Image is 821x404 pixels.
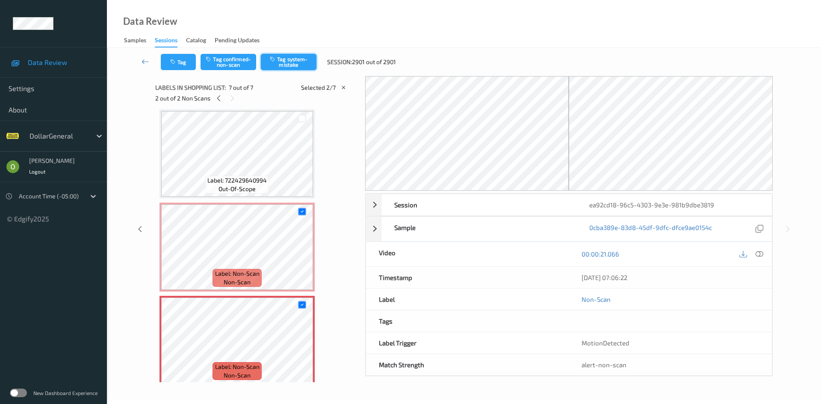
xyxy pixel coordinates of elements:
a: Pending Updates [215,35,268,47]
div: Session [381,194,577,215]
div: Sample0cba389e-83d8-45df-9dfc-dfce9ae0154c [366,216,772,242]
div: Data Review [123,17,177,26]
div: Tags [366,310,569,332]
div: [DATE] 07:06:22 [582,273,759,282]
span: Session: [327,58,352,66]
div: Sessions [155,36,177,47]
div: alert-non-scan [582,360,759,369]
div: Pending Updates [215,36,260,47]
span: Label: Non-Scan [215,269,260,278]
a: Samples [124,35,155,47]
a: Non-Scan [582,295,611,304]
div: MotionDetected [569,332,772,354]
div: Samples [124,36,146,47]
span: Labels in shopping list: [155,83,226,92]
div: Label Trigger [366,332,569,354]
span: Selected 2/7 [301,83,336,92]
span: non-scan [224,371,251,380]
span: 2901 out of 2901 [352,58,396,66]
span: non-scan [224,278,251,286]
a: 00:00:21.066 [582,250,619,258]
a: Sessions [155,35,186,47]
div: Catalog [186,36,206,47]
div: Sessionea92cd18-96c5-4303-9e3e-981b9dbe3819 [366,194,772,216]
div: Video [366,242,569,266]
div: Sample [381,217,577,241]
div: Match Strength [366,354,569,375]
div: 2 out of 2 Non Scans [155,93,359,103]
div: Label [366,289,569,310]
button: Tag [161,54,196,70]
span: 7 out of 7 [229,83,253,92]
button: Tag confirmed-non-scan [201,54,256,70]
div: Timestamp [366,267,569,288]
a: 0cba389e-83d8-45df-9dfc-dfce9ae0154c [589,223,712,235]
span: out-of-scope [219,185,256,193]
a: Catalog [186,35,215,47]
button: Tag system-mistake [261,54,316,70]
div: ea92cd18-96c5-4303-9e3e-981b9dbe3819 [576,194,772,215]
span: Label: Non-Scan [215,363,260,371]
span: Label: 722429640994 [207,176,267,185]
